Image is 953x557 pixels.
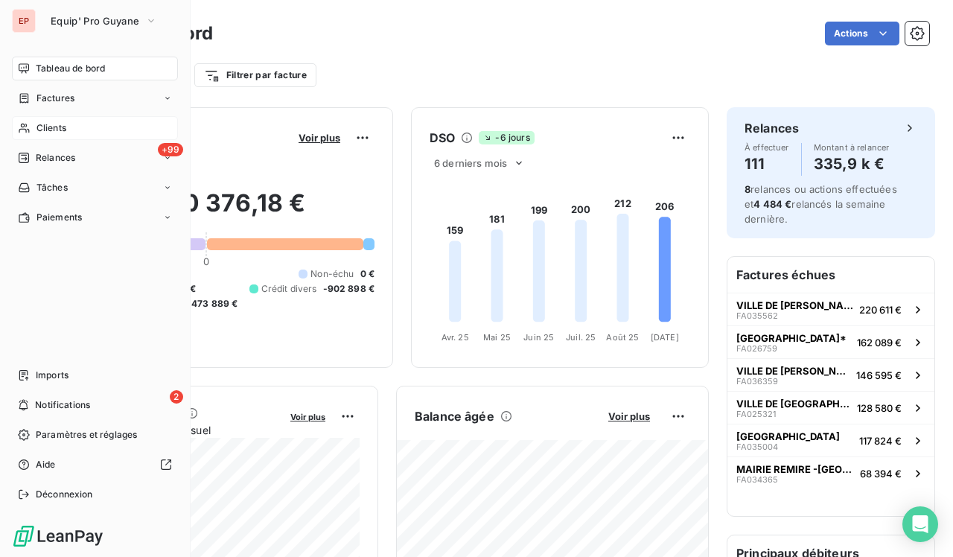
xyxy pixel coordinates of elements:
[736,332,847,344] span: [GEOGRAPHIC_DATA]*
[856,369,902,381] span: 146 595 €
[736,442,778,451] span: FA035004
[606,332,639,343] tspan: Août 25
[736,410,776,418] span: FA025321
[12,9,36,33] div: EP
[36,211,82,224] span: Paiements
[430,129,455,147] h6: DSO
[727,358,934,391] button: VILLE DE [PERSON_NAME]FA036359146 595 €
[12,524,104,548] img: Logo LeanPay
[286,410,330,423] button: Voir plus
[36,181,68,194] span: Tâches
[727,325,934,358] button: [GEOGRAPHIC_DATA]*FA026759162 089 €
[604,410,654,423] button: Voir plus
[35,398,90,412] span: Notifications
[736,377,778,386] span: FA036359
[194,63,316,87] button: Filtrer par facture
[360,267,374,281] span: 0 €
[84,188,374,233] h2: 520 376,18 €
[736,365,850,377] span: VILLE DE [PERSON_NAME]
[36,369,68,382] span: Imports
[736,311,778,320] span: FA035562
[310,267,354,281] span: Non-échu
[523,332,554,343] tspan: Juin 25
[727,293,934,325] button: VILLE DE [PERSON_NAME]FA035562220 611 €
[736,299,853,311] span: VILLE DE [PERSON_NAME]
[859,435,902,447] span: 117 824 €
[479,131,534,144] span: -6 jours
[51,15,139,27] span: Equip' Pro Guyane
[12,453,178,477] a: Aide
[902,506,938,542] div: Open Intercom Messenger
[736,430,840,442] span: [GEOGRAPHIC_DATA]
[203,255,209,267] span: 0
[753,198,791,210] span: 4 484 €
[290,412,325,422] span: Voir plus
[299,132,340,144] span: Voir plus
[860,468,902,480] span: 68 394 €
[814,143,890,152] span: Montant à relancer
[36,488,93,501] span: Déconnexion
[170,390,183,404] span: 2
[736,398,851,410] span: VILLE DE [GEOGRAPHIC_DATA]
[415,407,494,425] h6: Balance âgée
[736,344,777,353] span: FA026759
[651,332,679,343] tspan: [DATE]
[36,92,74,105] span: Factures
[727,391,934,424] button: VILLE DE [GEOGRAPHIC_DATA]FA025321128 580 €
[36,458,56,471] span: Aide
[745,183,897,225] span: relances ou actions effectuées et relancés la semaine dernière.
[727,257,934,293] h6: Factures échues
[36,428,137,442] span: Paramètres et réglages
[483,332,511,343] tspan: Mai 25
[434,157,507,169] span: 6 derniers mois
[36,121,66,135] span: Clients
[187,297,238,311] span: -473 889 €
[736,463,854,475] span: MAIRIE REMIRE -[GEOGRAPHIC_DATA]
[825,22,899,45] button: Actions
[745,183,750,195] span: 8
[814,152,890,176] h4: 335,9 k €
[745,152,789,176] h4: 111
[323,282,375,296] span: -902 898 €
[859,304,902,316] span: 220 611 €
[442,332,469,343] tspan: Avr. 25
[745,143,789,152] span: À effectuer
[36,62,105,75] span: Tableau de bord
[857,402,902,414] span: 128 580 €
[857,337,902,348] span: 162 089 €
[158,143,183,156] span: +99
[608,410,650,422] span: Voir plus
[36,151,75,165] span: Relances
[736,475,778,484] span: FA034365
[294,131,345,144] button: Voir plus
[261,282,317,296] span: Crédit divers
[566,332,596,343] tspan: Juil. 25
[727,424,934,456] button: [GEOGRAPHIC_DATA]FA035004117 824 €
[745,119,799,137] h6: Relances
[727,456,934,489] button: MAIRIE REMIRE -[GEOGRAPHIC_DATA]FA03436568 394 €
